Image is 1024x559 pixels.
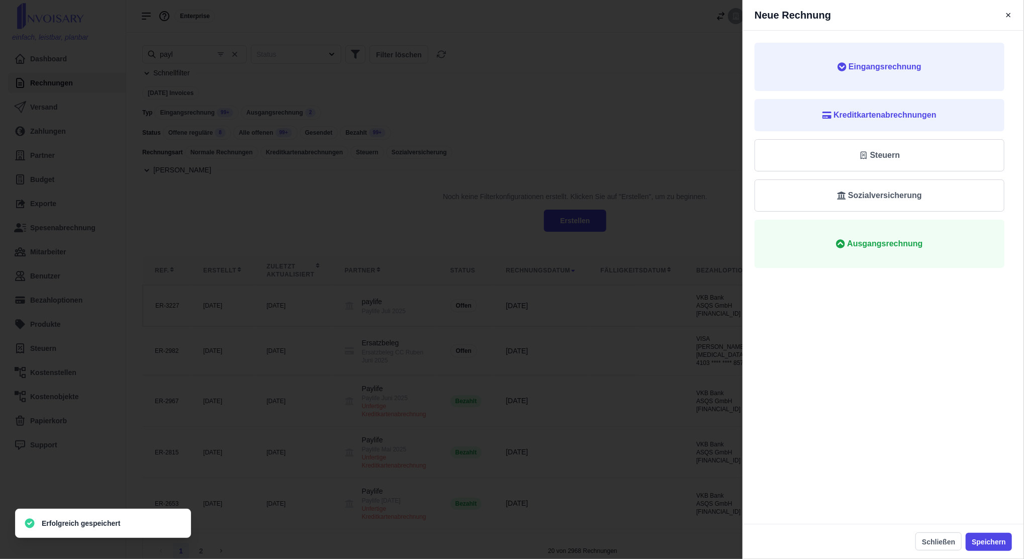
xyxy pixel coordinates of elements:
div: Erfolgreich gespeichert [42,518,120,529]
button: Speichern [966,533,1012,551]
button: Schließen [915,532,962,550]
span: Ausgangsrechnung [847,238,922,250]
span: Sozialversicherung [848,190,922,202]
button: Steuern [755,139,1004,171]
span: Steuern [870,149,900,161]
button: Eingangsrechnung [755,43,1004,91]
button: Kreditkartenabrechnungen [755,99,1004,131]
h4: Neue Rechnung [755,8,831,22]
button: Sozialversicherung [755,179,1004,212]
span: Eingangsrechnung [849,61,921,73]
span: Kreditkartenabrechnungen [833,109,936,121]
button: Ausgangsrechnung [755,220,1004,268]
